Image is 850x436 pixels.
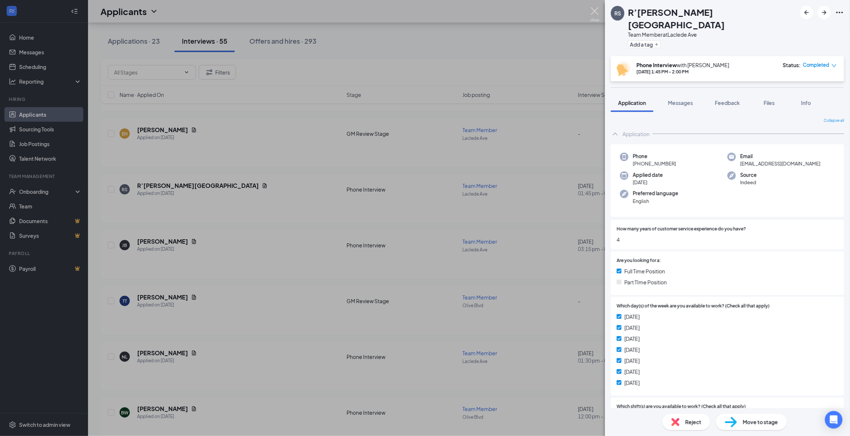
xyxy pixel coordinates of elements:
button: PlusAdd a tag [628,40,661,48]
span: Indeed [740,179,757,186]
div: Open Intercom Messenger [825,411,843,429]
span: 4 [617,236,838,244]
svg: ArrowLeftNew [802,8,811,17]
span: Full Time Position [624,267,665,275]
span: [DATE] [624,313,640,321]
span: [DATE] [624,379,640,387]
h1: R’[PERSON_NAME][GEOGRAPHIC_DATA] [628,6,796,31]
div: Status : [783,61,801,69]
span: Phone [633,153,676,160]
div: [DATE] 1:45 PM - 2:00 PM [637,69,729,75]
svg: Ellipses [835,8,844,17]
svg: Plus [655,42,659,47]
span: Messages [668,99,693,106]
svg: ChevronUp [611,130,620,138]
span: How many years of customer service experience do you have? [617,226,746,233]
span: Source [740,171,757,179]
span: English [633,197,678,205]
span: [DATE] [624,335,640,343]
span: [DATE] [624,357,640,365]
span: Part TIme Position [624,278,667,286]
span: [DATE] [624,368,640,376]
span: Email [740,153,821,160]
span: [EMAIL_ADDRESS][DOMAIN_NAME] [740,160,821,167]
b: Phone Interview [637,62,677,68]
span: [DATE] [624,346,640,354]
span: [DATE] [624,324,640,332]
span: Which shift(s) are you available to work? (Check all that apply) [617,403,746,410]
span: Collapse all [824,118,844,124]
button: ArrowLeftNew [800,6,813,19]
span: Applied date [633,171,663,179]
span: Reject [685,418,701,426]
span: Are you looking for a: [617,257,661,264]
div: Application [623,130,650,138]
span: [PHONE_NUMBER] [633,160,676,167]
div: Team Member at Laclede Ave [628,31,796,38]
div: RS [615,10,621,17]
span: Files [764,99,775,106]
span: Completed [803,61,829,69]
div: with [PERSON_NAME] [637,61,729,69]
span: Move to stage [743,418,778,426]
span: Feedback [715,99,740,106]
span: Preferred language [633,190,678,197]
span: down [832,63,837,68]
button: ArrowRight [818,6,831,19]
span: Info [801,99,811,106]
svg: ArrowRight [820,8,829,17]
span: [DATE] [633,179,663,186]
span: Application [618,99,646,106]
span: Which day(s) of the week are you available to work? (Check all that apply) [617,303,770,310]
